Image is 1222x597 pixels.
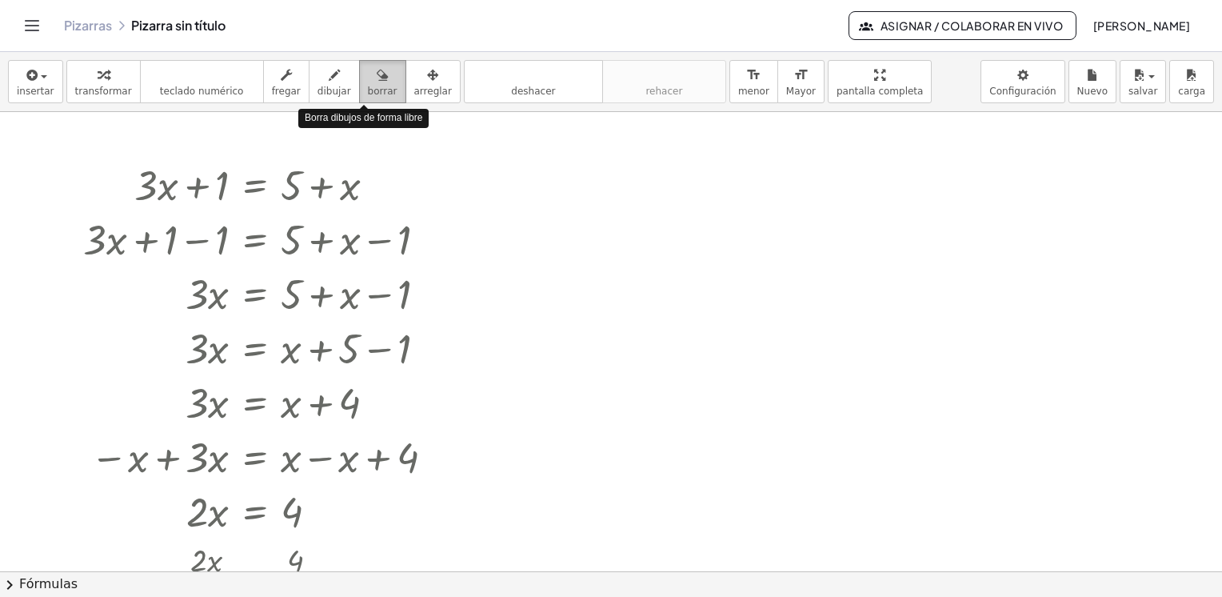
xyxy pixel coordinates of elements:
font: [PERSON_NAME] [1092,18,1190,33]
button: fregar [263,60,309,103]
button: pantalla completa [828,60,932,103]
a: Pizarras [64,18,112,34]
span: deshacer [511,86,555,97]
i: format_size [793,66,809,85]
font: Asignar / Colaborar en vivo [880,18,1063,33]
span: pantalla completa [837,86,924,97]
div: Borra dibujos de forma libre [298,109,429,127]
span: Nuevo [1077,86,1108,97]
i: deshacer [473,66,594,85]
span: rehacer [645,86,682,97]
button: carga [1169,60,1214,103]
i: format_size [746,66,761,85]
i: teclado [149,66,255,85]
button: format_sizemenor [729,60,778,103]
span: carga [1178,86,1205,97]
button: deshacerdeshacer [464,60,603,103]
button: [PERSON_NAME] [1080,11,1203,40]
button: dibujar [309,60,360,103]
button: borrar [359,60,406,103]
span: transformar [75,86,132,97]
span: fregar [272,86,301,97]
button: salvar [1120,60,1166,103]
button: rehacerrehacer [602,60,726,103]
button: tecladoteclado numérico [140,60,264,103]
font: Fórmulas [19,575,78,594]
span: Configuración [989,86,1056,97]
button: transformar [66,60,141,103]
span: arreglar [414,86,452,97]
span: borrar [368,86,397,97]
button: Nuevo [1068,60,1116,103]
button: Alternar navegación [19,13,45,38]
i: rehacer [611,66,717,85]
span: menor [738,86,769,97]
span: dibujar [317,86,351,97]
button: insertar [8,60,63,103]
span: teclado numérico [160,86,244,97]
button: arreglar [405,60,461,103]
span: salvar [1128,86,1157,97]
button: Configuración [980,60,1064,103]
span: insertar [17,86,54,97]
button: Asignar / Colaborar en vivo [849,11,1076,40]
button: format_sizeMayor [777,60,825,103]
span: Mayor [786,86,816,97]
